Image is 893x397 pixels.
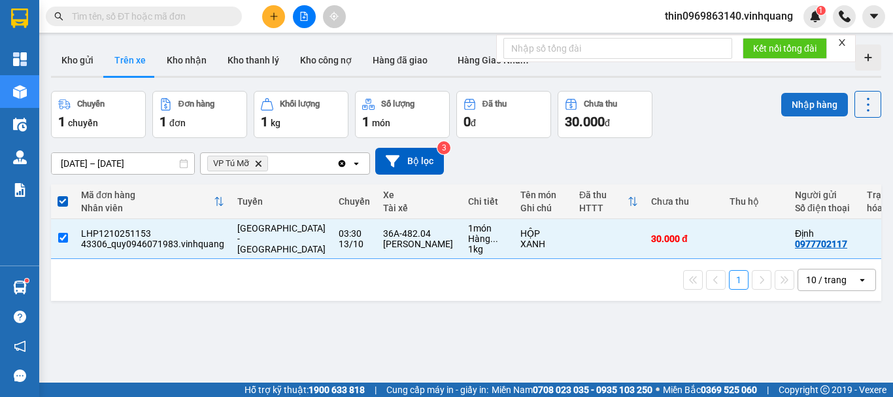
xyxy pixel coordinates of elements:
[492,383,652,397] span: Miền Nam
[868,10,880,22] span: caret-down
[261,114,268,129] span: 1
[654,8,803,24] span: thin0969863140.vinhquang
[351,158,362,169] svg: open
[237,223,326,254] span: [GEOGRAPHIC_DATA] - [GEOGRAPHIC_DATA]
[375,383,377,397] span: |
[160,114,167,129] span: 1
[701,385,757,395] strong: 0369 525 060
[52,153,194,174] input: Select a date range.
[13,281,27,294] img: warehouse-icon
[558,91,652,138] button: Chưa thu30.000đ
[605,118,610,128] span: đ
[309,385,365,395] strong: 1900 633 818
[381,99,414,109] div: Số lượng
[339,196,370,207] div: Chuyến
[565,114,605,129] span: 30.000
[795,228,854,239] div: Định
[237,196,326,207] div: Tuyến
[386,383,488,397] span: Cung cấp máy in - giấy in:
[362,44,438,76] button: Hàng đã giao
[299,12,309,21] span: file-add
[468,244,507,254] div: 1 kg
[254,91,348,138] button: Khối lượng1kg
[743,38,827,59] button: Kết nối tổng đài
[806,273,847,286] div: 10 / trang
[579,190,628,200] div: Đã thu
[72,9,226,24] input: Tìm tên, số ĐT hoặc mã đơn
[781,93,848,116] button: Nhập hàng
[372,118,390,128] span: món
[820,385,830,394] span: copyright
[656,387,660,392] span: ⚪️
[81,190,214,200] div: Mã đơn hàng
[468,196,507,207] div: Chi tiết
[855,44,881,71] div: Tạo kho hàng mới
[14,340,26,353] span: notification
[468,233,507,244] div: Hàng thông thường
[51,44,104,76] button: Kho gửi
[14,311,26,323] span: question-circle
[81,239,224,249] div: 43306_quy0946071983.vinhquang
[244,383,365,397] span: Hỗ trợ kỹ thuật:
[383,203,455,213] div: Tài xế
[75,184,231,219] th: Toggle SortBy
[857,275,868,285] svg: open
[437,141,450,154] sup: 3
[795,203,854,213] div: Số điện thoại
[337,158,347,169] svg: Clear all
[818,6,823,15] span: 1
[520,203,566,213] div: Ghi chú
[290,44,362,76] button: Kho công nợ
[339,239,370,249] div: 13/10
[471,118,476,128] span: đ
[169,118,186,128] span: đơn
[375,148,444,175] button: Bộ lọc
[213,158,249,169] span: VP Tú Mỡ
[383,190,455,200] div: Xe
[383,228,455,239] div: 36A-482.04
[809,10,821,22] img: icon-new-feature
[81,203,214,213] div: Nhân viên
[156,44,217,76] button: Kho nhận
[503,38,732,59] input: Nhập số tổng đài
[293,5,316,28] button: file-add
[81,228,224,239] div: LHP1210251153
[533,385,652,395] strong: 0708 023 035 - 0935 103 250
[323,5,346,28] button: aim
[271,157,272,170] input: Selected VP Tú Mỡ.
[862,5,885,28] button: caret-down
[77,99,105,109] div: Chuyến
[456,91,551,138] button: Đã thu0đ
[482,99,507,109] div: Đã thu
[13,150,27,164] img: warehouse-icon
[458,55,528,65] span: Hàng Giao Nhầm
[383,239,455,249] div: [PERSON_NAME]
[520,190,566,200] div: Tên món
[355,91,450,138] button: Số lượng1món
[651,233,716,244] div: 30.000 đ
[730,196,782,207] div: Thu hộ
[817,6,826,15] sup: 1
[579,203,628,213] div: HTTT
[839,10,851,22] img: phone-icon
[651,196,716,207] div: Chưa thu
[104,44,156,76] button: Trên xe
[753,41,817,56] span: Kết nối tổng đài
[13,85,27,99] img: warehouse-icon
[25,279,29,283] sup: 1
[463,114,471,129] span: 0
[795,239,847,249] div: 0977702117
[68,118,98,128] span: chuyến
[271,118,280,128] span: kg
[329,12,339,21] span: aim
[729,270,749,290] button: 1
[262,5,285,28] button: plus
[14,370,26,382] span: message
[13,52,27,66] img: dashboard-icon
[254,160,262,167] svg: Delete
[584,99,617,109] div: Chưa thu
[13,183,27,197] img: solution-icon
[13,118,27,131] img: warehouse-icon
[573,184,645,219] th: Toggle SortBy
[58,114,65,129] span: 1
